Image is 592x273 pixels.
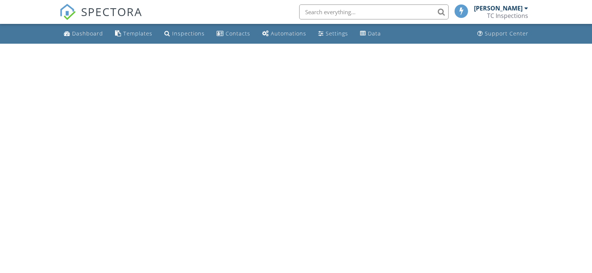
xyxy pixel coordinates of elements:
a: Dashboard [61,27,106,41]
a: Settings [315,27,351,41]
div: Contacts [226,30,250,37]
a: Templates [112,27,155,41]
div: [PERSON_NAME] [474,4,523,12]
div: Settings [326,30,348,37]
a: Inspections [161,27,208,41]
a: Automations (Basic) [259,27,309,41]
img: The Best Home Inspection Software - Spectora [59,4,76,20]
span: SPECTORA [81,4,142,19]
a: Contacts [214,27,253,41]
div: Automations [271,30,306,37]
div: Data [368,30,381,37]
div: Support Center [485,30,529,37]
div: Inspections [172,30,205,37]
a: Support Center [474,27,531,41]
a: Data [357,27,384,41]
div: Dashboard [72,30,103,37]
div: Templates [123,30,152,37]
input: Search everything... [299,4,449,19]
div: TC Inspections [487,12,528,19]
a: SPECTORA [59,10,142,26]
